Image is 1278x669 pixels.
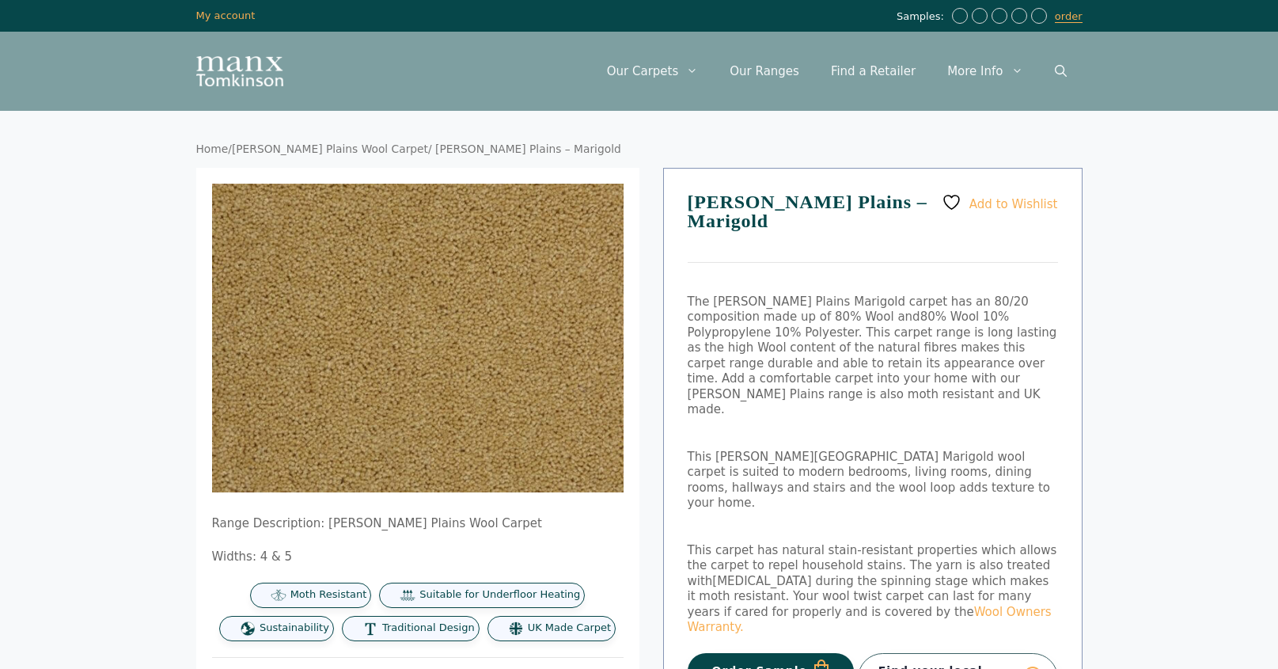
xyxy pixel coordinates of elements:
a: More Info [931,48,1038,95]
span: [MEDICAL_DATA] [712,574,811,588]
a: Wool Owners Warranty. [688,605,1052,635]
nav: Breadcrumb [196,143,1083,157]
span: 80% Wool 10% Polypropylene 10% Polyester [688,310,1010,340]
a: Our Carpets [591,48,715,95]
a: Home [196,143,229,155]
span: Suitable for Underfloor Heating [419,588,580,602]
span: Add to Wishlist [969,196,1058,211]
span: The [PERSON_NAME] Plains Marigold carpet has an 80/20 composition made up of 80% Wool and . This ... [688,295,1057,417]
p: This [PERSON_NAME][GEOGRAPHIC_DATA] Marigold wool carpet is suited to modern bedrooms, living roo... [688,450,1058,511]
span: Sustainability [260,621,329,635]
a: Open Search Bar [1039,48,1083,95]
a: Our Ranges [714,48,815,95]
img: Manx Tomkinson [196,56,283,86]
span: Traditional Design [382,621,475,635]
a: Add to Wishlist [942,192,1057,212]
nav: Primary [591,48,1083,95]
span: Moth Resistant [290,588,367,602]
p: Widths: 4 & 5 [212,549,624,565]
h1: [PERSON_NAME] Plains – Marigold [688,192,1058,263]
a: Find a Retailer [815,48,931,95]
a: order [1055,10,1083,23]
a: My account [196,10,256,21]
p: Range Description: [PERSON_NAME] Plains Wool Carpet [212,516,624,532]
span: This carpet has natural stain-resistant properties which allows the carpet to repel household sta... [688,543,1057,588]
a: [PERSON_NAME] Plains Wool Carpet [232,143,428,155]
span: UK Made Carpet [528,621,611,635]
span: Samples: [897,10,948,24]
span: during the spinning stage which makes it moth resistant. Your wool twist carpet can last for many... [688,574,1052,635]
